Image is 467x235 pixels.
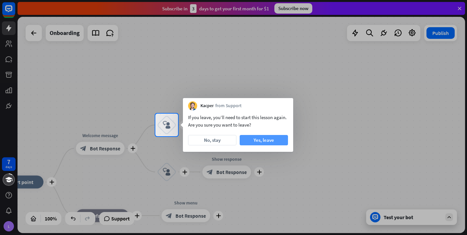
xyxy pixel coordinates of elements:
div: If you leave, you’ll need to start this lesson again. Are you sure you want to leave? [188,114,288,129]
button: Yes, leave [240,135,288,145]
i: block_user_input [163,121,171,129]
button: No, stay [188,135,236,145]
span: Kacper [200,103,214,109]
span: from Support [215,103,242,109]
button: Open LiveChat chat widget [5,3,25,22]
